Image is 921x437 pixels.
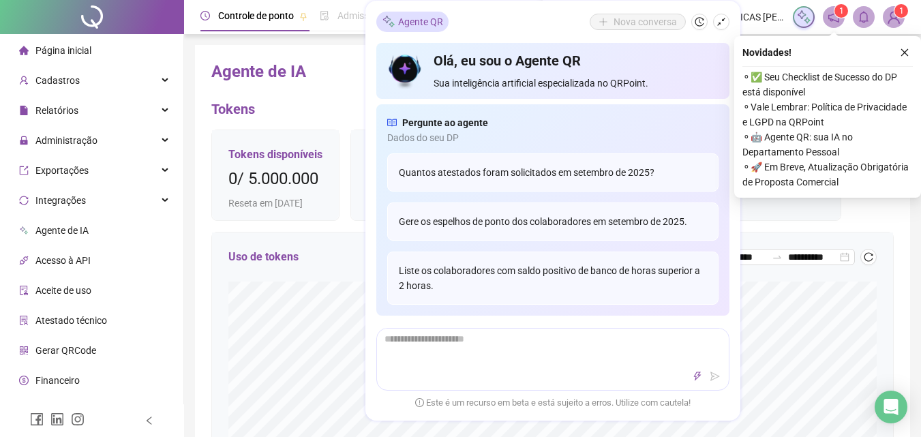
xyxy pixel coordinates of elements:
sup: Atualize o seu contato no menu Meus Dados [894,4,908,18]
span: file [19,106,29,115]
span: home [19,46,29,55]
span: OPTICAS [PERSON_NAME] [722,10,785,25]
span: bell [858,11,870,23]
span: ⚬ 🤖 Agente QR: sua IA no Departamento Pessoal [742,130,913,160]
span: Aceite de uso [35,285,91,296]
span: Novidades ! [742,45,791,60]
h5: Uso de tokens [228,249,299,265]
h4: Olá, eu sou o Agente QR [434,51,718,70]
span: close [900,48,909,57]
button: Nova conversa [590,14,686,30]
img: sparkle-icon.fc2bf0ac1784a2077858766a79e2daf3.svg [796,10,811,25]
span: 1 [899,6,904,16]
button: send [707,368,723,385]
span: shrink [716,17,726,27]
span: Cadastros [35,75,80,86]
span: Exportações [35,165,89,176]
h5: Tokens disponíveis [228,147,322,163]
span: ⚬ Vale Lembrar: Política de Privacidade e LGPD na QRPoint [742,100,913,130]
span: Controle de ponto [218,10,294,21]
div: Agente QR [376,12,449,32]
span: instagram [71,412,85,426]
span: swap-right [772,252,783,262]
button: thunderbolt [689,368,706,385]
span: Agente de IA [35,225,89,236]
span: 1 [839,6,844,16]
div: Quantos atestados foram solicitados em setembro de 2025? [387,153,719,192]
span: Gerar QRCode [35,345,96,356]
span: file-done [320,11,329,20]
span: facebook [30,412,44,426]
span: Integrações [35,195,86,206]
span: left [145,416,154,425]
div: Open Intercom Messenger [875,391,907,423]
span: audit [19,286,29,295]
span: solution [19,316,29,325]
div: Gere os espelhos de ponto dos colaboradores em setembro de 2025. [387,202,719,241]
span: lock [19,136,29,145]
span: Administração [35,135,97,146]
span: Pergunte ao agente [402,115,488,130]
span: Admissão digital [337,10,408,21]
span: Reseta em [DATE] [228,196,322,211]
span: user-add [19,76,29,85]
span: pushpin [299,12,307,20]
h3: 0 / 5.000.000 [228,168,322,190]
span: export [19,166,29,175]
span: Sua inteligência artificial especializada no QRPoint. [434,76,718,91]
span: dollar [19,376,29,385]
span: Relatórios [35,105,78,116]
span: to [772,252,783,262]
span: Este é um recurso em beta e está sujeito a erros. Utilize com cautela! [415,396,691,410]
span: history [695,17,704,27]
span: ⚬ 🚀 Em Breve, Atualização Obrigatória de Proposta Comercial [742,160,913,190]
span: api [19,256,29,265]
img: sparkle-icon.fc2bf0ac1784a2077858766a79e2daf3.svg [382,14,395,29]
div: Liste os colaboradores com saldo positivo de banco de horas superior a 2 horas. [387,252,719,305]
span: read [387,115,397,130]
span: notification [828,11,840,23]
span: Dados do seu DP [387,130,719,145]
span: exclamation-circle [415,397,424,406]
img: icon [387,51,423,91]
h4: Tokens [211,100,894,119]
span: Atestado técnico [35,315,107,326]
img: 27486 [884,7,904,27]
span: thunderbolt [693,372,702,381]
span: sync [19,196,29,205]
h3: Agente de IA [211,61,894,83]
span: Página inicial [35,45,91,56]
span: Acesso à API [35,255,91,266]
span: clock-circle [200,11,210,20]
span: reload [864,252,873,262]
sup: 1 [834,4,848,18]
span: qrcode [19,346,29,355]
span: ⚬ ✅ Seu Checklist de Sucesso do DP está disponível [742,70,913,100]
span: Financeiro [35,375,80,386]
span: linkedin [50,412,64,426]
